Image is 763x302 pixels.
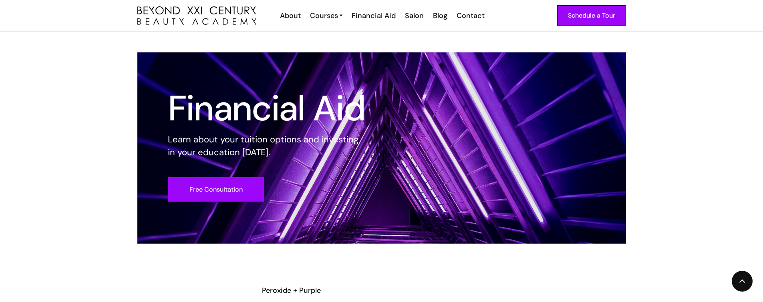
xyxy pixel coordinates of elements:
a: Financial Aid [346,10,400,21]
div: Blog [433,10,447,21]
a: Salon [400,10,428,21]
a: Courses [310,10,342,21]
p: Learn about your tuition options and investing in your education [DATE]. [168,133,366,159]
div: Salon [405,10,424,21]
div: Contact [457,10,485,21]
a: Free Consultation [168,177,264,202]
h1: Financial Aid [168,94,366,123]
a: Blog [428,10,451,21]
a: About [275,10,305,21]
div: Courses [310,10,338,21]
a: Contact [451,10,489,21]
img: beyond 21st century beauty academy logo [137,6,256,25]
div: Financial Aid [352,10,396,21]
h6: Peroxide + Purple [262,285,501,296]
div: About [280,10,301,21]
div: Schedule a Tour [568,10,615,21]
a: Schedule a Tour [557,5,626,26]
